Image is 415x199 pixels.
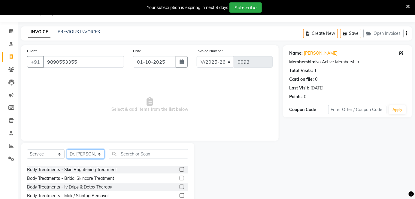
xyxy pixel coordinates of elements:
div: Total Visits: [289,68,313,74]
div: Last Visit: [289,85,309,91]
button: Subscribe [229,2,262,13]
button: Open Invoices [364,29,404,38]
div: 1 [314,68,317,74]
div: Membership: [289,59,315,65]
div: Body Treatments - Skin Brightening Treatment [27,167,117,173]
div: Your subscription is expiring in next 8 days [147,5,228,11]
div: [DATE] [310,85,323,91]
div: 0 [304,94,306,100]
button: Save [340,29,361,38]
a: INVOICE [28,27,50,38]
div: Name: [289,50,303,56]
label: Client [27,48,37,54]
div: Body Treatments - Iv Drips & Detox Therapy [27,184,112,190]
div: Card on file: [289,76,314,83]
div: Points: [289,94,303,100]
label: Invoice Number [197,48,223,54]
button: Create New [303,29,338,38]
div: No Active Membership [289,59,406,65]
input: Search by Name/Mobile/Email/Code [43,56,124,68]
input: Enter Offer / Coupon Code [328,105,387,114]
input: Search or Scan [109,149,188,158]
span: Select & add items from the list below [27,75,273,135]
button: +91 [27,56,44,68]
div: Body Treatments - Mole/ Skintag Removal [27,193,108,199]
a: [PERSON_NAME] [304,50,338,56]
div: 0 [315,76,317,83]
a: PREVIOUS INVOICES [58,29,100,35]
button: Apply [389,105,406,114]
label: Date [133,48,141,54]
div: Coupon Code [289,107,328,113]
div: Body Treatments - Bridal Skincare Treatment [27,175,114,182]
